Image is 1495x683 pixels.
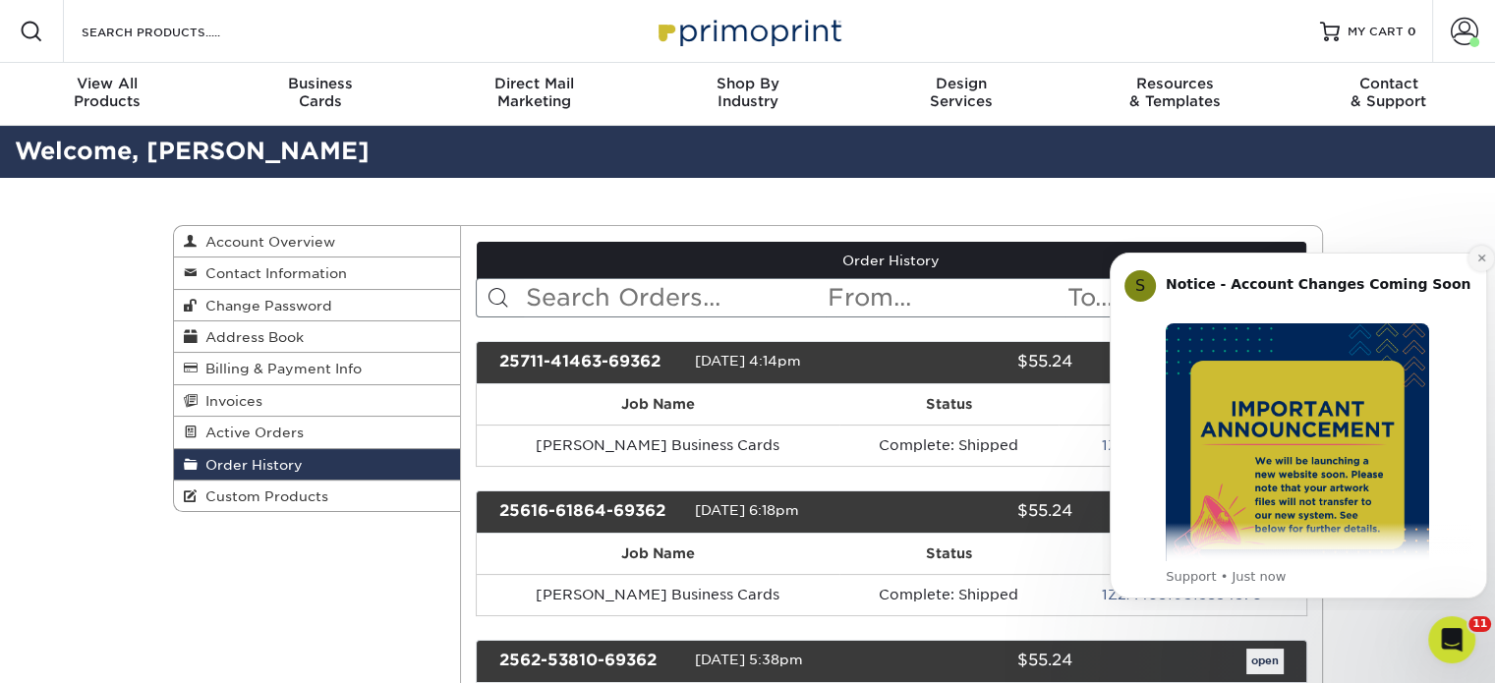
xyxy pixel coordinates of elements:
div: 25616-61864-69362 [485,499,695,525]
a: Order History [477,242,1306,279]
span: [DATE] 4:14pm [695,353,801,369]
th: Job Name [477,384,839,425]
span: Resources [1067,75,1281,92]
a: Contact Information [174,257,461,289]
td: [PERSON_NAME] Business Cards [477,574,839,615]
a: BusinessCards [213,63,427,126]
a: Account Overview [174,226,461,257]
iframe: Intercom live chat [1428,616,1475,663]
a: Change Password [174,290,461,321]
th: Status [839,384,1059,425]
div: $55.24 [877,649,1087,674]
span: 11 [1468,616,1491,632]
div: & Templates [1067,75,1281,110]
input: To... [1065,279,1305,316]
span: 0 [1408,25,1416,38]
a: Active Orders [174,417,461,448]
input: From... [826,279,1065,316]
div: & Support [1282,75,1495,110]
span: [DATE] 6:18pm [695,502,799,518]
span: Business [213,75,427,92]
a: Billing & Payment Info [174,353,461,384]
div: 2562-53810-69362 [485,649,695,674]
span: Account Overview [198,234,335,250]
a: Order History [174,449,461,481]
a: Shop ByIndustry [641,63,854,126]
a: Custom Products [174,481,461,511]
span: Invoices [198,393,262,409]
span: Address Book [198,329,304,345]
th: Tracking # [1059,384,1306,425]
a: Direct MailMarketing [428,63,641,126]
div: Marketing [428,75,641,110]
span: MY CART [1348,24,1404,40]
div: Services [854,75,1067,110]
a: DesignServices [854,63,1067,126]
div: Cards [213,75,427,110]
span: Contact [1282,75,1495,92]
span: [DATE] 5:38pm [695,652,803,667]
a: Resources& Templates [1067,63,1281,126]
th: Job Name [477,534,839,574]
div: $55.24 [877,499,1087,525]
img: Primoprint [650,10,846,52]
a: Address Book [174,321,461,353]
th: Status [839,534,1059,574]
span: Direct Mail [428,75,641,92]
a: Contact& Support [1282,63,1495,126]
input: SEARCH PRODUCTS..... [80,20,271,43]
span: Billing & Payment Info [198,361,362,376]
span: Change Password [198,298,332,313]
div: 25711-41463-69362 [485,350,695,375]
span: Custom Products [198,488,328,504]
input: Search Orders... [524,279,826,316]
td: Complete: Shipped [839,425,1059,466]
td: [PERSON_NAME] Business Cards [477,425,839,466]
iframe: Intercom notifications message [1102,235,1495,610]
a: open [1246,649,1284,674]
a: Invoices [174,385,461,417]
div: Industry [641,75,854,110]
th: Tracking # [1059,534,1306,574]
span: Contact Information [198,265,347,281]
div: $55.24 [877,350,1087,375]
span: Order History [198,457,303,473]
span: Shop By [641,75,854,92]
span: Design [854,75,1067,92]
td: Complete: Shipped [839,574,1059,615]
span: Active Orders [198,425,304,440]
